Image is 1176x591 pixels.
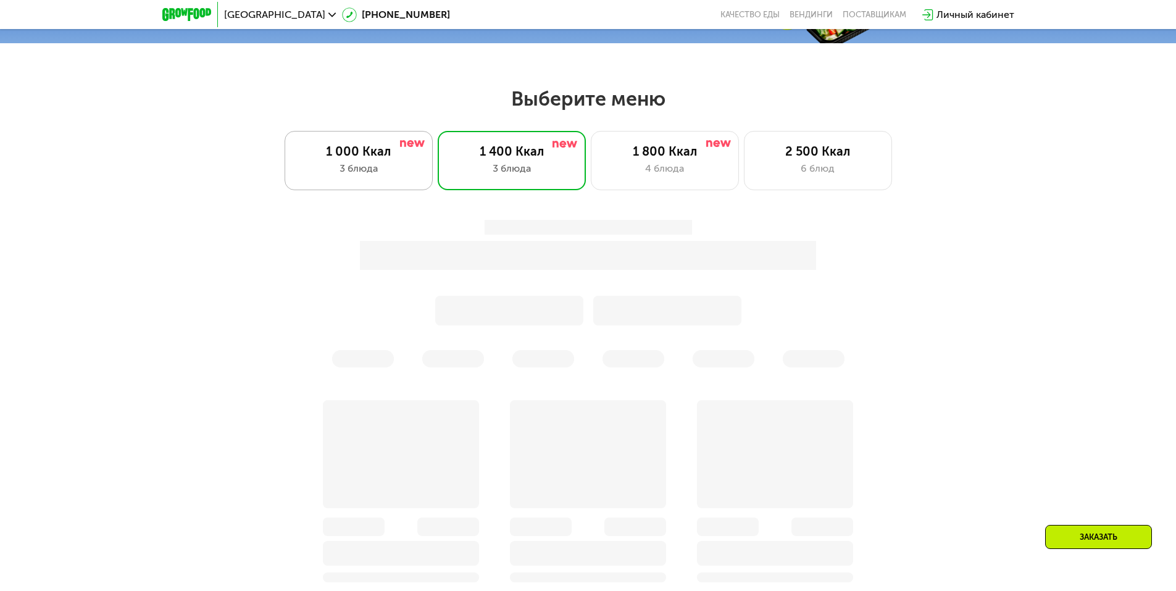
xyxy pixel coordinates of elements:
[757,161,879,176] div: 6 блюд
[936,7,1014,22] div: Личный кабинет
[604,161,726,176] div: 4 блюда
[451,161,573,176] div: 3 блюда
[342,7,450,22] a: [PHONE_NUMBER]
[757,144,879,159] div: 2 500 Ккал
[720,10,780,20] a: Качество еды
[298,161,420,176] div: 3 блюда
[298,144,420,159] div: 1 000 Ккал
[843,10,906,20] div: поставщикам
[224,10,325,20] span: [GEOGRAPHIC_DATA]
[40,86,1136,111] h2: Выберите меню
[790,10,833,20] a: Вендинги
[604,144,726,159] div: 1 800 Ккал
[451,144,573,159] div: 1 400 Ккал
[1045,525,1152,549] div: Заказать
